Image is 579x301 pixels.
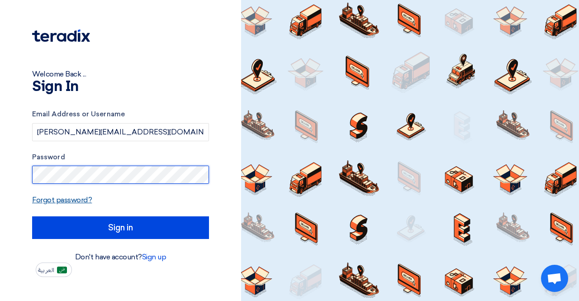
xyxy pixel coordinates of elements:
[541,265,568,292] div: Open chat
[32,216,209,239] input: Sign in
[32,109,209,119] label: Email Address or Username
[32,252,209,263] div: Don't have account?
[32,69,209,80] div: Welcome Back ...
[36,263,72,277] button: العربية
[32,196,92,204] a: Forgot password?
[142,253,166,261] a: Sign up
[38,267,54,273] span: العربية
[32,123,209,141] input: Enter your business email or username
[32,80,209,94] h1: Sign In
[57,267,67,273] img: ar-AR.png
[32,29,90,42] img: Teradix logo
[32,152,209,162] label: Password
